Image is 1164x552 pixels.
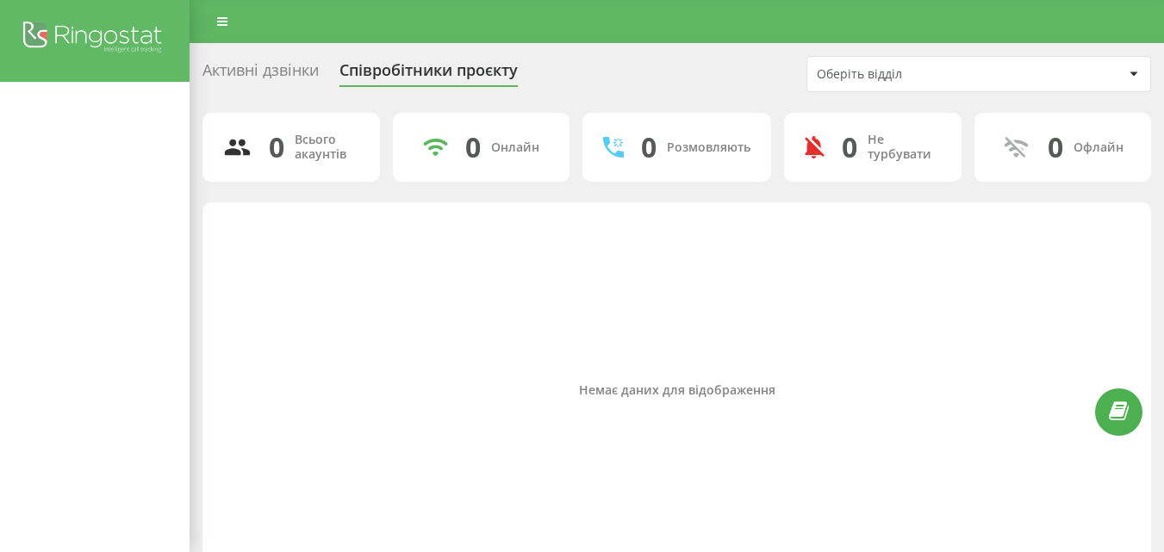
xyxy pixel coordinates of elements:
div: Розмовляють [667,140,750,155]
div: 0 [1048,131,1063,164]
div: Немає даних для відображення [216,383,1137,398]
div: Не турбувати [868,133,941,162]
div: 0 [842,131,857,164]
div: 0 [641,131,657,164]
div: Оберіть відділ [817,67,1023,82]
div: 0 [269,131,284,164]
div: Активні дзвінки [202,61,319,88]
div: 0 [465,131,481,164]
div: Співробітники проєкту [339,61,518,88]
div: Онлайн [491,140,539,155]
img: Ringostat logo [22,17,168,60]
div: Офлайн [1074,140,1124,155]
div: Всього акаунтів [295,133,359,162]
